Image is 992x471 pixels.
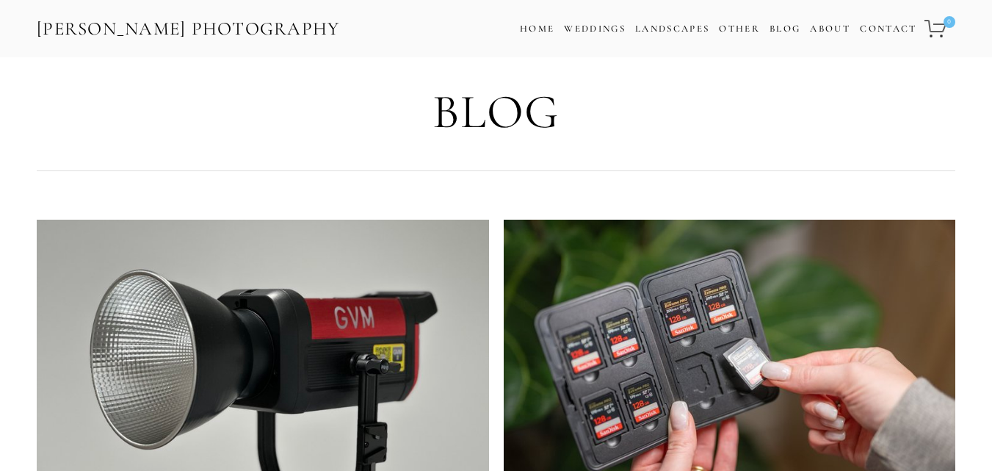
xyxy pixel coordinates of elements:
[520,18,554,40] a: Home
[635,23,709,35] a: Landscapes
[564,23,626,35] a: Weddings
[944,16,955,28] span: 0
[770,18,800,40] a: Blog
[860,18,916,40] a: Contact
[719,23,760,35] a: Other
[922,11,957,46] a: 0 items in cart
[37,86,955,139] h1: Blog
[810,18,850,40] a: About
[35,12,341,46] a: [PERSON_NAME] Photography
